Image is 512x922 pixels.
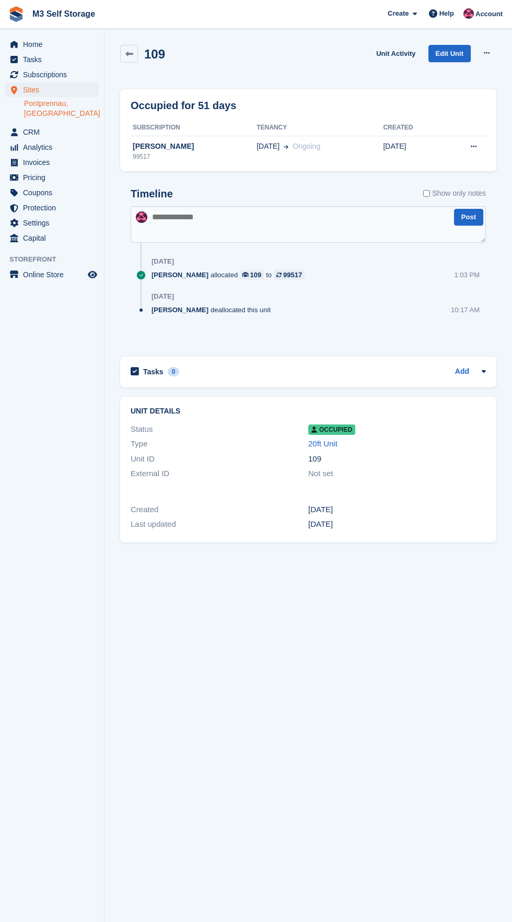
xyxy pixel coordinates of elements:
div: allocated to [152,270,310,280]
span: Coupons [23,185,86,200]
h2: Timeline [131,188,173,200]
span: [PERSON_NAME] [152,270,208,280]
a: M3 Self Storage [28,5,99,22]
div: Not set [308,468,486,480]
div: 1:03 PM [455,270,480,280]
span: Home [23,37,86,52]
div: 109 [308,453,486,465]
span: Invoices [23,155,86,170]
div: 0 [168,367,180,376]
div: 10:17 AM [451,305,480,315]
span: Analytics [23,140,86,155]
div: 99517 [131,152,257,161]
div: deallocated this unit [152,305,276,315]
label: Show only notes [423,188,486,199]
span: Help [439,8,454,19]
input: Show only notes [423,188,430,199]
img: stora-icon-8386f47178a22dfd0bd8f6a31ec36ba5ce8667c1dd55bd0f319d3a0aa187defe.svg [8,6,24,22]
a: menu [5,200,99,215]
h2: Unit details [131,407,486,416]
div: [DATE] [308,518,486,530]
h2: 109 [144,47,165,61]
a: menu [5,67,99,82]
a: 109 [240,270,264,280]
span: Pricing [23,170,86,185]
span: Subscriptions [23,67,86,82]
span: [PERSON_NAME] [152,305,208,315]
div: [DATE] [152,257,174,266]
div: Last updated [131,518,308,530]
span: Create [388,8,409,19]
a: Edit Unit [428,45,471,62]
span: Sites [23,82,86,97]
div: Type [131,438,308,450]
h2: Occupied for 51 days [131,98,236,113]
div: [DATE] [152,292,174,301]
a: menu [5,185,99,200]
span: Protection [23,200,86,215]
span: Account [475,9,503,19]
a: menu [5,125,99,139]
span: [DATE] [257,141,280,152]
a: menu [5,170,99,185]
a: 99517 [274,270,305,280]
a: menu [5,231,99,245]
img: Nick Jones [463,8,474,19]
a: Add [455,366,469,378]
span: Online Store [23,267,86,282]
img: Nick Jones [136,211,147,223]
a: 20ft Unit [308,439,338,448]
span: Occupied [308,424,355,435]
button: Post [454,209,483,226]
div: [PERSON_NAME] [131,141,257,152]
a: Unit Activity [372,45,420,62]
div: Unit ID [131,453,308,465]
a: menu [5,140,99,155]
td: [DATE] [383,136,442,167]
div: [DATE] [308,504,486,516]
th: Created [383,120,442,136]
span: Tasks [23,52,86,67]
span: Storefront [9,254,104,265]
th: Subscription [131,120,257,136]
a: menu [5,52,99,67]
a: menu [5,155,99,170]
div: Created [131,504,308,516]
span: Settings [23,216,86,230]
th: Tenancy [257,120,383,136]
div: 109 [250,270,262,280]
a: menu [5,267,99,282]
a: Pontprennau, [GEOGRAPHIC_DATA] [24,99,99,119]
span: Capital [23,231,86,245]
a: Preview store [86,268,99,281]
h2: Tasks [143,367,164,376]
span: Ongoing [293,142,320,150]
a: menu [5,216,99,230]
a: menu [5,37,99,52]
span: CRM [23,125,86,139]
div: External ID [131,468,308,480]
div: 99517 [283,270,302,280]
a: menu [5,82,99,97]
div: Status [131,423,308,435]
